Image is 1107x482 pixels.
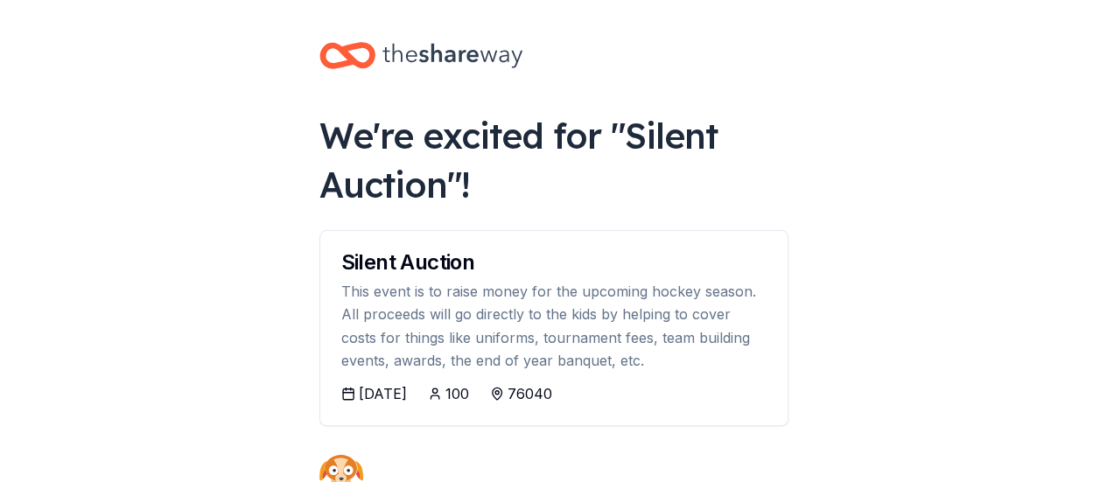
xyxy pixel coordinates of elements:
div: This event is to raise money for the upcoming hockey season. All proceeds will go directly to the... [341,280,767,373]
div: 100 [445,383,469,404]
div: [DATE] [359,383,407,404]
div: We're excited for " Silent Auction "! [319,111,788,209]
div: 76040 [508,383,552,404]
div: Silent Auction [341,252,767,273]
